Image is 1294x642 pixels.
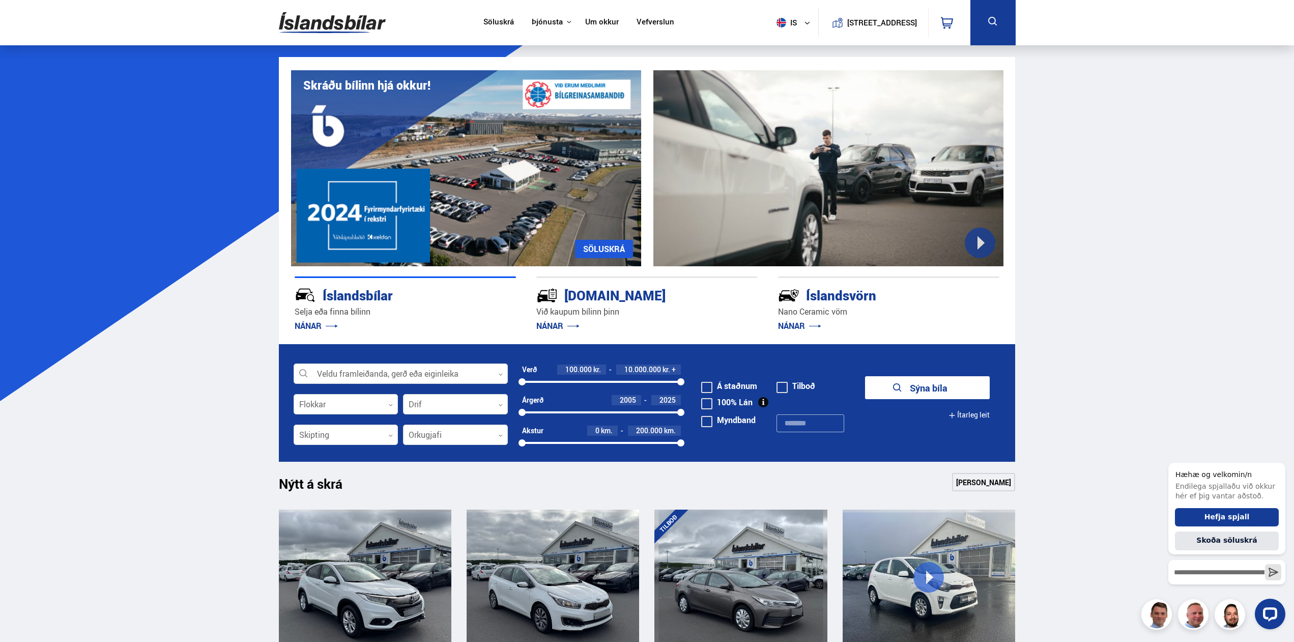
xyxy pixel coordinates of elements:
[295,286,480,303] div: Íslandsbílar
[778,320,821,331] a: NÁNAR
[664,427,676,435] span: km.
[637,17,674,28] a: Vefverslun
[624,365,661,374] span: 10.000.000
[303,78,430,92] h1: Skráðu bílinn hjá okkur!
[279,6,386,39] img: G0Ugv5HjCgRt.svg
[1143,601,1173,631] img: FbJEzSuNWCJXmdc-.webp
[778,286,963,303] div: Íslandsvörn
[701,382,757,390] label: Á staðnum
[777,18,786,27] img: svg+xml;base64,PHN2ZyB4bWxucz0iaHR0cDovL3d3dy53My5vcmcvMjAwMC9zdmciIHdpZHRoPSI1MTIiIGhlaWdodD0iNT...
[295,285,316,306] img: JRvxyua_JYH6wB4c.svg
[585,17,619,28] a: Um okkur
[851,18,913,27] button: [STREET_ADDRESS]
[536,306,758,318] p: Við kaupum bílinn þinn
[772,18,798,27] span: is
[824,8,923,37] a: [STREET_ADDRESS]
[701,416,756,424] label: Myndband
[778,306,999,318] p: Nano Ceramic vörn
[593,366,601,374] span: kr.
[772,8,818,38] button: is
[659,395,676,405] span: 2025
[295,320,338,331] a: NÁNAR
[483,17,514,28] a: Söluskrá
[1160,444,1289,637] iframe: LiveChat chat widget
[522,366,537,374] div: Verð
[295,306,516,318] p: Selja eða finna bílinn
[575,240,633,258] a: SÖLUSKRÁ
[952,473,1015,491] a: [PERSON_NAME]
[948,404,990,427] button: Ítarleg leit
[522,427,543,435] div: Akstur
[536,320,580,331] a: NÁNAR
[777,382,815,390] label: Tilboð
[672,366,676,374] span: +
[565,365,592,374] span: 100.000
[701,398,753,406] label: 100% Lán
[865,376,990,399] button: Sýna bíla
[778,285,799,306] img: -Svtn6bYgwAsiwNX.svg
[663,366,670,374] span: kr.
[601,427,613,435] span: km.
[291,70,641,266] img: eKx6w-_Home_640_.png
[522,396,543,404] div: Árgerð
[536,286,722,303] div: [DOMAIN_NAME]
[636,426,663,435] span: 200.000
[620,395,636,405] span: 2005
[279,476,360,497] h1: Nýtt á skrá
[536,285,558,306] img: tr5P-W3DuiFaO7aO.svg
[532,17,563,27] button: Þjónusta
[595,426,599,435] span: 0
